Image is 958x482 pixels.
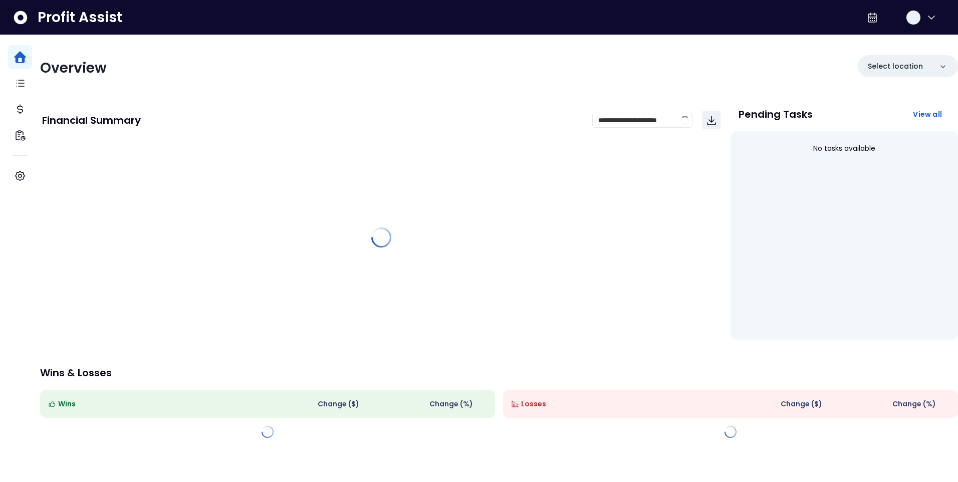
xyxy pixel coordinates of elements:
span: Change (%) [892,399,936,409]
button: View all [905,105,950,123]
span: Profit Assist [38,9,122,27]
button: Download [702,111,721,129]
span: Overview [40,58,107,78]
span: Change (%) [429,399,473,409]
p: Financial Summary [42,115,141,125]
span: Wins [58,399,76,409]
span: Change ( $ ) [781,399,822,409]
p: Pending Tasks [739,109,813,119]
p: Select location [868,61,923,72]
p: Wins & Losses [40,368,958,378]
span: View all [913,109,942,119]
span: Change ( $ ) [318,399,359,409]
div: No tasks available [739,135,950,162]
span: Losses [521,399,546,409]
